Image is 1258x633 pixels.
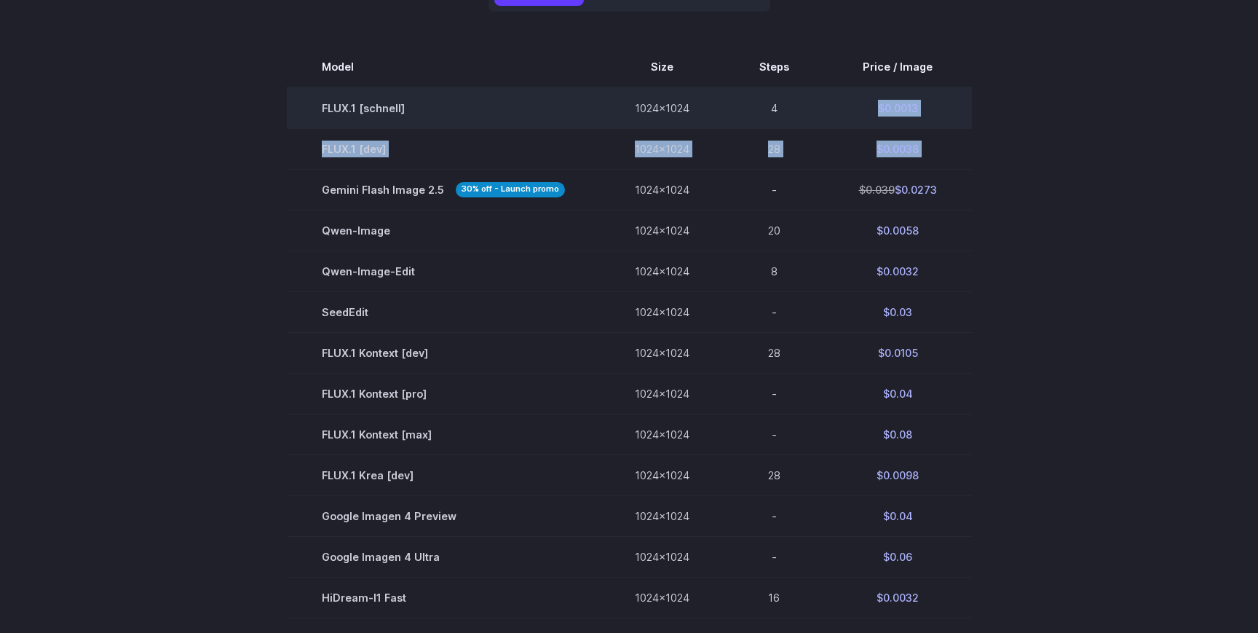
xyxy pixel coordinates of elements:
td: 1024x1024 [600,496,724,537]
td: - [724,414,824,455]
td: 28 [724,332,824,373]
td: 20 [724,210,824,251]
td: $0.04 [824,496,972,537]
td: - [724,291,824,332]
td: $0.0032 [824,251,972,291]
td: - [724,537,824,578]
td: $0.0058 [824,210,972,251]
td: 1024x1024 [600,128,724,169]
td: 1024x1024 [600,87,724,129]
td: 1024x1024 [600,291,724,332]
td: $0.08 [824,414,972,455]
td: FLUX.1 [schnell] [287,87,600,129]
strong: 30% off - Launch promo [456,182,565,197]
td: HiDream-I1 Fast [287,578,600,618]
td: 1024x1024 [600,373,724,414]
span: Gemini Flash Image 2.5 [322,181,565,198]
th: Price / Image [824,47,972,87]
td: $0.04 [824,373,972,414]
td: 4 [724,87,824,129]
th: Steps [724,47,824,87]
th: Size [600,47,724,87]
td: FLUX.1 Kontext [max] [287,414,600,455]
td: 28 [724,455,824,495]
s: $0.039 [859,184,895,196]
td: 16 [724,578,824,618]
td: 28 [724,128,824,169]
td: 1024x1024 [600,578,724,618]
td: FLUX.1 Krea [dev] [287,455,600,495]
td: 1024x1024 [600,210,724,251]
td: $0.0098 [824,455,972,495]
td: 1024x1024 [600,537,724,578]
td: Qwen-Image-Edit [287,251,600,291]
td: $0.0032 [824,578,972,618]
td: FLUX.1 [dev] [287,128,600,169]
td: Qwen-Image [287,210,600,251]
td: $0.0038 [824,128,972,169]
td: - [724,169,824,210]
td: 1024x1024 [600,414,724,455]
td: FLUX.1 Kontext [dev] [287,332,600,373]
td: 1024x1024 [600,455,724,495]
td: 1024x1024 [600,251,724,291]
td: Google Imagen 4 Preview [287,496,600,537]
td: 1024x1024 [600,169,724,210]
td: 8 [724,251,824,291]
td: $0.0105 [824,332,972,373]
td: Google Imagen 4 Ultra [287,537,600,578]
td: FLUX.1 Kontext [pro] [287,373,600,414]
td: SeedEdit [287,291,600,332]
td: - [724,496,824,537]
td: $0.0013 [824,87,972,129]
td: $0.0273 [824,169,972,210]
th: Model [287,47,600,87]
td: $0.06 [824,537,972,578]
td: 1024x1024 [600,332,724,373]
td: $0.03 [824,291,972,332]
td: - [724,373,824,414]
